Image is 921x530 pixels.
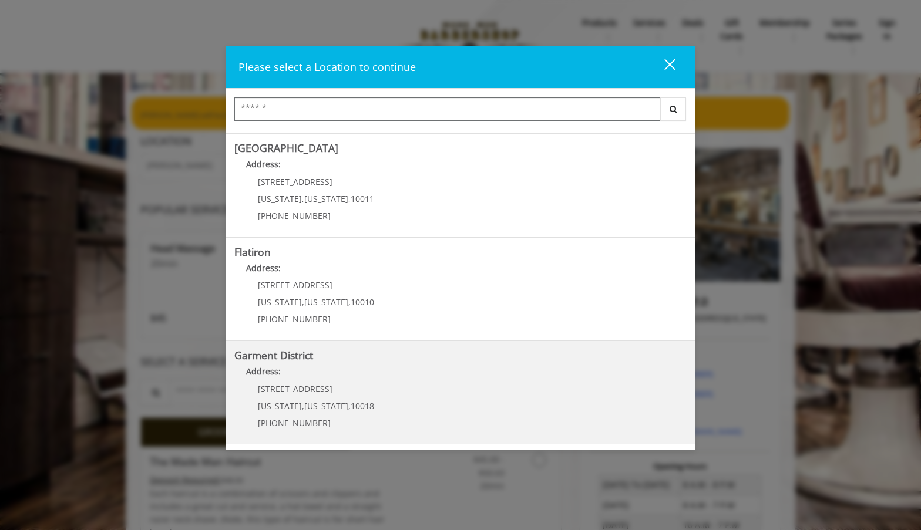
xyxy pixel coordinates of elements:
[258,296,302,308] span: [US_STATE]
[302,400,304,411] span: ,
[246,158,281,170] b: Address:
[234,97,687,127] div: Center Select
[351,193,374,204] span: 10011
[234,348,313,362] b: Garment District
[651,58,674,76] div: close dialog
[351,400,374,411] span: 10018
[258,383,332,394] span: [STREET_ADDRESS]
[302,193,304,204] span: ,
[258,210,331,221] span: [PHONE_NUMBER]
[258,400,302,411] span: [US_STATE]
[351,296,374,308] span: 10010
[258,313,331,325] span: [PHONE_NUMBER]
[348,296,351,308] span: ,
[304,400,348,411] span: [US_STATE]
[258,417,331,428] span: [PHONE_NUMBER]
[234,245,271,259] b: Flatiron
[238,60,416,74] span: Please select a Location to continue
[304,193,348,204] span: [US_STATE]
[304,296,348,308] span: [US_STATE]
[258,176,332,187] span: [STREET_ADDRESS]
[667,105,680,113] i: Search button
[246,366,281,377] b: Address:
[234,97,661,121] input: Search Center
[348,193,351,204] span: ,
[348,400,351,411] span: ,
[234,141,338,155] b: [GEOGRAPHIC_DATA]
[643,55,683,79] button: close dialog
[246,262,281,274] b: Address:
[302,296,304,308] span: ,
[258,279,332,291] span: [STREET_ADDRESS]
[258,193,302,204] span: [US_STATE]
